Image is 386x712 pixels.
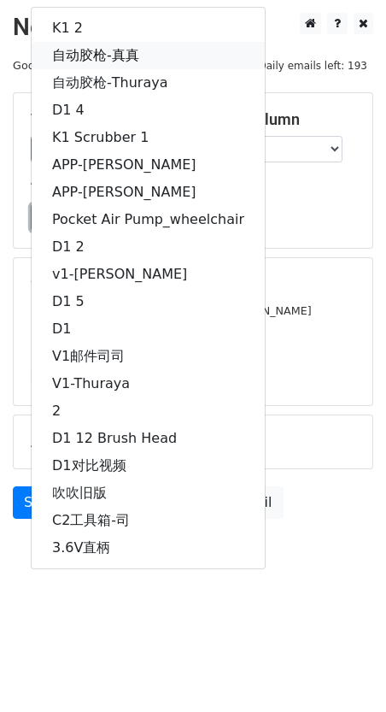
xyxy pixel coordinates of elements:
[32,425,265,452] a: D1 12 Brush Head
[32,151,265,179] a: APP-[PERSON_NAME]
[301,630,386,712] div: 聊天小组件
[31,304,312,317] small: [PERSON_NAME][EMAIL_ADDRESS][DOMAIN_NAME]
[32,534,265,562] a: 3.6V直柄
[32,370,265,397] a: V1-Thuraya
[32,42,265,69] a: 自动胶枪-真真
[13,59,105,72] small: Google Sheet:
[32,206,265,233] a: Pocket Air Pump_wheelchair
[32,97,265,124] a: D1 4
[32,288,265,315] a: D1 5
[32,179,265,206] a: APP-[PERSON_NAME]
[32,315,265,343] a: D1
[32,507,265,534] a: C2工具箱-司
[13,486,69,519] a: Send
[32,15,265,42] a: K1 2
[301,630,386,712] iframe: Chat Widget
[252,59,373,72] a: Daily emails left: 193
[32,480,265,507] a: 吹吹旧版
[252,56,373,75] span: Daily emails left: 193
[13,13,373,42] h2: New Campaign
[32,69,265,97] a: 自动胶枪-Thuraya
[32,452,265,480] a: D1对比视频
[32,124,265,151] a: K1 Scrubber 1
[32,343,265,370] a: V1邮件司司
[32,233,265,261] a: D1 2
[206,110,355,129] h5: Email column
[32,261,265,288] a: v1-[PERSON_NAME]
[32,397,265,425] a: 2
